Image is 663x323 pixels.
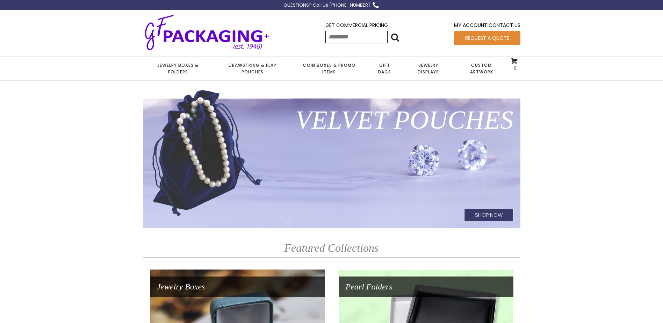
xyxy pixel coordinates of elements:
[489,22,520,29] a: Contact Us
[143,57,213,80] a: Jewelry Boxes & Folders
[143,95,520,144] h1: Velvet Pouches
[283,2,370,9] div: QUESTIONS? Call Us [PHONE_NUMBER]
[511,57,518,71] a: 0
[464,209,513,221] h1: Shop Now
[143,88,520,228] a: Velvet PouchesShop Now
[325,22,388,29] a: Get Commercial Pricing
[143,13,271,51] img: GF Packaging + - Established 1946
[150,277,325,297] h1: Jewelry Boxes
[213,57,291,80] a: Drawstring & Flap Pouches
[339,277,513,297] h1: Pearl Folders
[454,57,509,80] a: Custom Artwork
[143,239,520,257] h2: Featured Collections
[403,57,454,80] a: Jewelry Displays
[512,65,517,71] span: 0
[454,31,520,45] a: Request a Quote
[291,57,366,80] a: Coin Boxes & Promo Items
[367,57,403,80] a: Gift Bags
[454,22,487,29] a: My Account
[454,21,520,31] div: |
